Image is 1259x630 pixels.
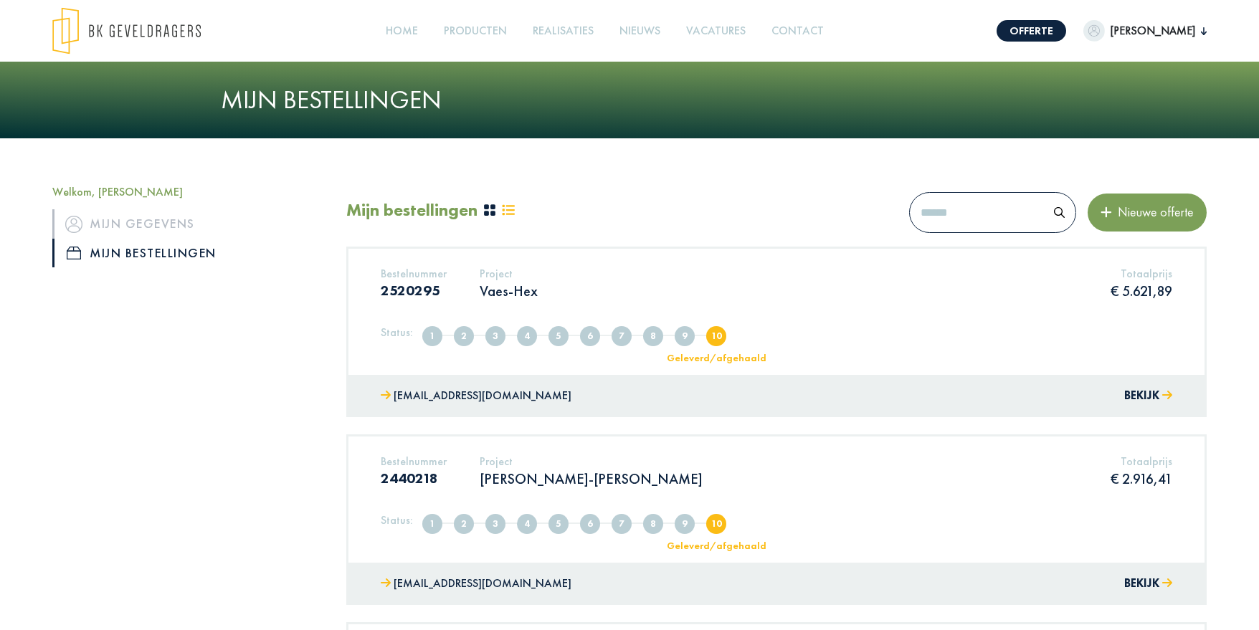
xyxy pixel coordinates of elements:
h5: Welkom, [PERSON_NAME] [52,185,325,199]
h5: Project [480,454,703,468]
h5: Status: [381,513,413,527]
div: Geleverd/afgehaald [657,353,776,363]
span: Aangemaakt [422,326,442,346]
p: Vaes-Hex [480,282,538,300]
span: [PERSON_NAME] [1105,22,1201,39]
span: Geleverd/afgehaald [706,326,726,346]
button: Bekijk [1124,573,1172,594]
h5: Totaalprijs [1111,454,1172,468]
span: Offerte verzonden [485,514,505,534]
h3: 2520295 [381,282,447,299]
img: icon [67,247,81,259]
a: [EMAIL_ADDRESS][DOMAIN_NAME] [381,386,571,406]
a: Home [380,15,424,47]
p: € 2.916,41 [1111,469,1172,488]
span: Offerte afgekeurd [548,514,569,534]
span: Klaar voor levering/afhaling [675,514,695,534]
img: logo [52,7,201,54]
span: Offerte in overleg [517,514,537,534]
img: icon [65,216,82,233]
span: Offerte afgekeurd [548,326,569,346]
button: [PERSON_NAME] [1083,20,1207,42]
h5: Totaalprijs [1111,267,1172,280]
a: Nieuws [614,15,666,47]
button: Bekijk [1124,386,1172,406]
img: search.svg [1054,207,1065,218]
span: Klaar voor levering/afhaling [675,326,695,346]
p: [PERSON_NAME]-[PERSON_NAME] [480,469,703,488]
img: dummypic.png [1083,20,1105,42]
a: Contact [766,15,830,47]
a: Vacatures [680,15,751,47]
span: Offerte verzonden [485,326,505,346]
span: In nabehandeling [643,326,663,346]
h5: Bestelnummer [381,267,447,280]
h5: Status: [381,325,413,339]
button: Nieuwe offerte [1088,194,1207,231]
div: Geleverd/afgehaald [657,540,776,550]
a: iconMijn bestellingen [52,239,325,267]
span: Offerte goedgekeurd [580,326,600,346]
a: Realisaties [527,15,599,47]
h3: 2440218 [381,469,447,487]
span: In productie [612,514,632,534]
span: In productie [612,326,632,346]
span: Geleverd/afgehaald [706,514,726,534]
span: In nabehandeling [643,514,663,534]
a: Offerte [997,20,1066,42]
p: € 5.621,89 [1111,282,1172,300]
span: Offerte in overleg [517,326,537,346]
a: Producten [438,15,513,47]
h5: Project [480,267,538,280]
a: [EMAIL_ADDRESS][DOMAIN_NAME] [381,573,571,594]
span: Volledig [454,514,474,534]
h2: Mijn bestellingen [346,200,478,221]
span: Aangemaakt [422,514,442,534]
h1: Mijn bestellingen [221,85,1038,115]
h5: Bestelnummer [381,454,447,468]
span: Volledig [454,326,474,346]
a: iconMijn gegevens [52,209,325,238]
span: Nieuwe offerte [1112,204,1194,220]
span: Offerte goedgekeurd [580,514,600,534]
